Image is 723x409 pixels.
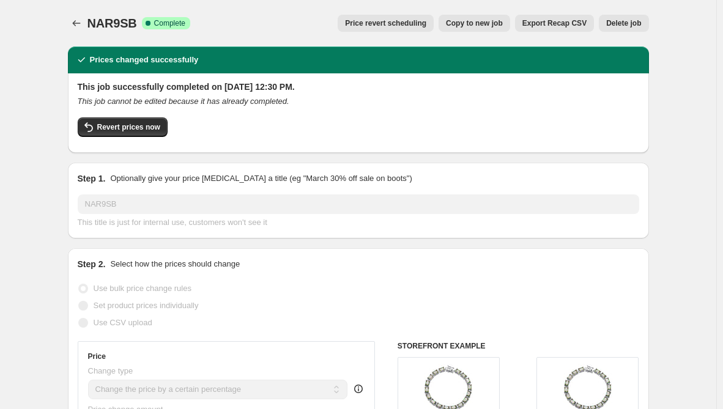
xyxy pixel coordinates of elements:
h6: STOREFRONT EXAMPLE [398,341,639,351]
span: Use CSV upload [94,318,152,327]
span: Delete job [606,18,641,28]
span: Change type [88,366,133,375]
button: Copy to new job [439,15,510,32]
button: Delete job [599,15,648,32]
p: Select how the prices should change [110,258,240,270]
span: This title is just for internal use, customers won't see it [78,218,267,227]
i: This job cannot be edited because it has already completed. [78,97,289,106]
div: help [352,383,365,395]
span: Complete [154,18,185,28]
span: Price revert scheduling [345,18,426,28]
span: Set product prices individually [94,301,199,310]
h2: Step 1. [78,172,106,185]
span: NAR9SB [87,17,137,30]
button: Revert prices now [78,117,168,137]
input: 30% off holiday sale [78,194,639,214]
h2: Step 2. [78,258,106,270]
button: Price revert scheduling [338,15,434,32]
button: Export Recap CSV [515,15,594,32]
span: Use bulk price change rules [94,284,191,293]
p: Optionally give your price [MEDICAL_DATA] a title (eg "March 30% off sale on boots") [110,172,412,185]
span: Export Recap CSV [522,18,587,28]
button: Price change jobs [68,15,85,32]
h3: Price [88,352,106,361]
h2: This job successfully completed on [DATE] 12:30 PM. [78,81,639,93]
h2: Prices changed successfully [90,54,199,66]
span: Revert prices now [97,122,160,132]
span: Copy to new job [446,18,503,28]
